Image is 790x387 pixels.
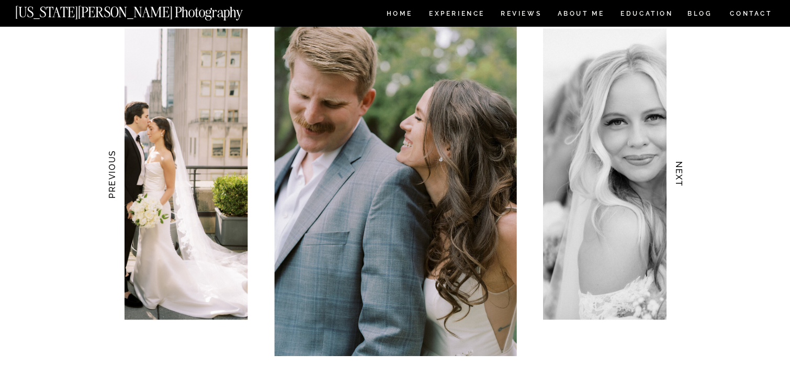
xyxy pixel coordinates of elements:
[501,10,540,19] a: REVIEWS
[15,5,278,14] a: [US_STATE][PERSON_NAME] Photography
[429,10,484,19] a: Experience
[674,141,685,207] h3: NEXT
[557,10,605,19] a: ABOUT ME
[619,10,674,19] a: EDUCATION
[385,10,414,19] a: HOME
[729,8,773,19] a: CONTACT
[106,141,117,207] h3: PREVIOUS
[687,10,713,19] a: BLOG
